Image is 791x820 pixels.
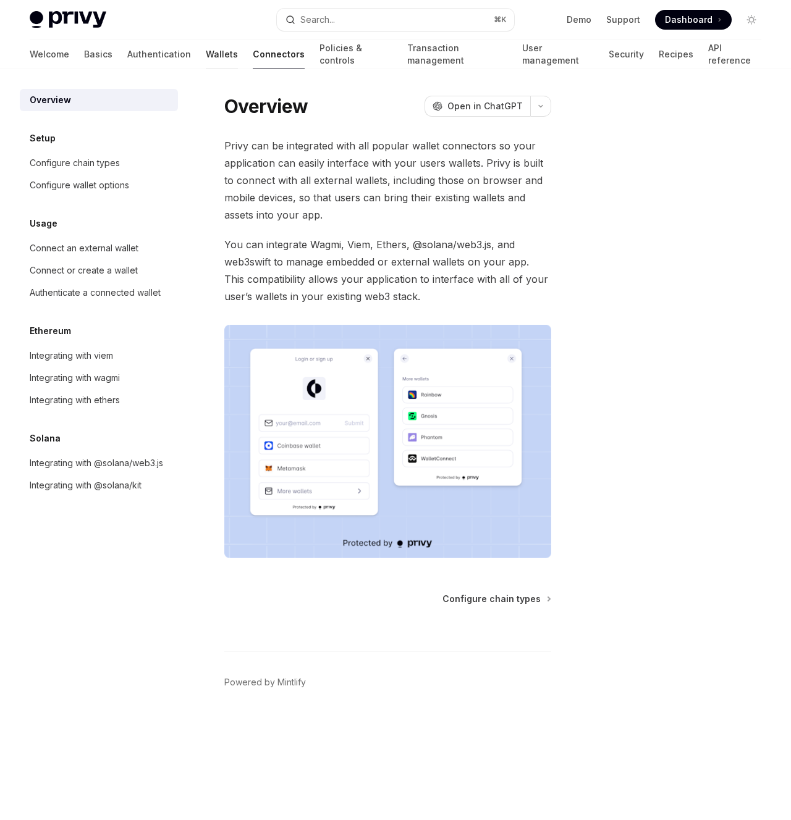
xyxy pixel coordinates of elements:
[20,452,178,474] a: Integrating with @solana/web3.js
[407,40,508,69] a: Transaction management
[30,40,69,69] a: Welcome
[655,10,732,30] a: Dashboard
[20,89,178,111] a: Overview
[30,285,161,300] div: Authenticate a connected wallet
[20,237,178,259] a: Connect an external wallet
[319,40,392,69] a: Policies & controls
[30,393,120,408] div: Integrating with ethers
[20,474,178,496] a: Integrating with @solana/kit
[20,174,178,196] a: Configure wallet options
[224,137,551,224] span: Privy can be integrated with all popular wallet connectors so your application can easily interfa...
[30,478,142,493] div: Integrating with @solana/kit
[522,40,594,69] a: User management
[224,325,551,558] img: Connectors3
[224,236,551,305] span: You can integrate Wagmi, Viem, Ethers, @solana/web3.js, and web3swift to manage embedded or exter...
[30,93,71,107] div: Overview
[20,152,178,174] a: Configure chain types
[567,14,591,26] a: Demo
[494,15,507,25] span: ⌘ K
[20,282,178,304] a: Authenticate a connected wallet
[606,14,640,26] a: Support
[224,95,308,117] h1: Overview
[447,100,523,112] span: Open in ChatGPT
[30,216,57,231] h5: Usage
[20,389,178,411] a: Integrating with ethers
[665,14,713,26] span: Dashboard
[206,40,238,69] a: Wallets
[20,259,178,282] a: Connect or create a wallet
[20,367,178,389] a: Integrating with wagmi
[442,593,541,605] span: Configure chain types
[20,345,178,367] a: Integrating with viem
[30,241,138,256] div: Connect an external wallet
[742,10,761,30] button: Toggle dark mode
[609,40,644,69] a: Security
[30,178,129,193] div: Configure wallet options
[300,12,335,27] div: Search...
[30,370,120,385] div: Integrating with wagmi
[30,456,163,471] div: Integrating with @solana/web3.js
[127,40,191,69] a: Authentication
[253,40,305,69] a: Connectors
[442,593,550,605] a: Configure chain types
[708,40,761,69] a: API reference
[30,431,61,446] h5: Solana
[30,156,120,170] div: Configure chain types
[84,40,112,69] a: Basics
[425,96,530,117] button: Open in ChatGPT
[30,348,113,363] div: Integrating with viem
[30,263,138,278] div: Connect or create a wallet
[659,40,693,69] a: Recipes
[224,676,306,688] a: Powered by Mintlify
[30,324,71,338] h5: Ethereum
[30,11,106,28] img: light logo
[30,131,56,146] h5: Setup
[277,9,514,31] button: Open search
